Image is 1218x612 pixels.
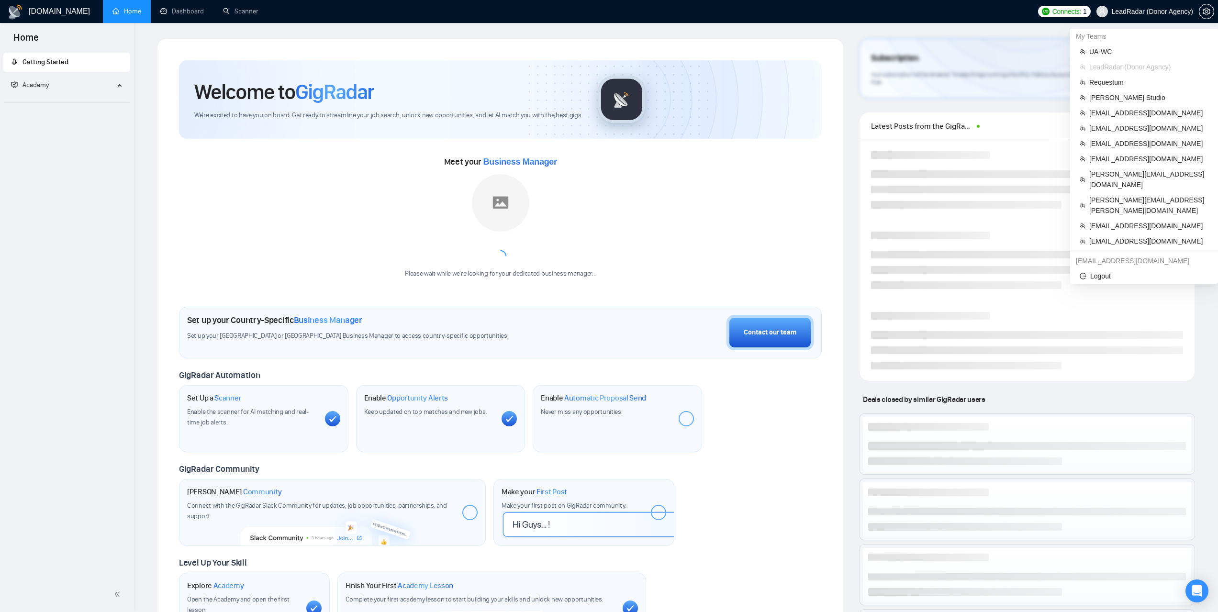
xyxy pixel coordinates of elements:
span: team [1080,79,1085,85]
span: Level Up Your Skill [179,557,246,568]
span: Home [6,31,46,51]
span: team [1080,202,1085,208]
span: Latest Posts from the GigRadar Community [871,120,973,132]
span: Scanner [214,393,241,403]
span: team [1080,110,1085,116]
img: placeholder.png [472,174,529,232]
h1: Explore [187,581,244,590]
span: GigRadar [295,79,374,105]
span: [EMAIL_ADDRESS][DOMAIN_NAME] [1089,221,1208,231]
h1: Enable [364,393,448,403]
li: Getting Started [3,53,130,72]
span: Getting Started [22,58,68,66]
span: fund-projection-screen [11,81,18,88]
span: team [1080,49,1085,55]
img: gigradar-logo.png [598,76,646,123]
span: double-left [114,590,123,599]
div: dima.mirov@gigradar.io [1070,253,1218,268]
span: Enable the scanner for AI matching and real-time job alerts. [187,408,309,426]
li: Academy Homepage [3,99,130,105]
span: Your subscription will be renewed. To keep things running smoothly, make sure your payment method... [871,71,1173,86]
h1: Welcome to [194,79,374,105]
span: Meet your [444,156,557,167]
span: [EMAIL_ADDRESS][DOMAIN_NAME] [1089,123,1208,134]
span: team [1080,238,1085,244]
span: [EMAIL_ADDRESS][DOMAIN_NAME] [1089,154,1208,164]
span: LeadRadar (Donor Agency) [1089,62,1208,72]
span: UA-WC [1089,46,1208,57]
span: Community [243,487,282,497]
h1: Set Up a [187,393,241,403]
span: [PERSON_NAME][EMAIL_ADDRESS][PERSON_NAME][DOMAIN_NAME] [1089,195,1208,216]
h1: Finish Your First [346,581,453,590]
span: team [1080,95,1085,100]
a: homeHome [112,7,141,15]
span: Complete your first academy lesson to start building your skills and unlock new opportunities. [346,595,603,603]
img: slackcommunity-bg.png [241,502,424,546]
span: Logout [1080,271,1208,281]
button: Contact our team [726,315,814,350]
div: Please wait while we're looking for your dedicated business manager... [399,269,602,278]
span: We're excited to have you on board. Get ready to streamline your job search, unlock new opportuni... [194,111,582,120]
span: user [1099,8,1106,15]
span: [PERSON_NAME] Studio [1089,92,1208,103]
div: Open Intercom Messenger [1185,579,1208,602]
div: My Teams [1070,29,1218,44]
h1: Enable [541,393,646,403]
span: Connects: [1052,6,1081,17]
a: setting [1199,8,1214,15]
span: [EMAIL_ADDRESS][DOMAIN_NAME] [1089,108,1208,118]
h1: Make your [502,487,567,497]
span: Set up your [GEOGRAPHIC_DATA] or [GEOGRAPHIC_DATA] Business Manager to access country-specific op... [187,332,563,341]
span: team [1080,141,1085,146]
span: team [1080,64,1085,70]
span: team [1080,125,1085,131]
span: Requestum [1089,77,1208,88]
span: Never miss any opportunities. [541,408,622,416]
button: setting [1199,4,1214,19]
span: [EMAIL_ADDRESS][DOMAIN_NAME] [1089,236,1208,246]
span: Business Manager [294,315,362,325]
span: Academy [11,81,49,89]
span: rocket [11,58,18,65]
span: GigRadar Community [179,464,259,474]
h1: [PERSON_NAME] [187,487,282,497]
span: team [1080,223,1085,229]
span: [PERSON_NAME][EMAIL_ADDRESS][DOMAIN_NAME] [1089,169,1208,190]
span: Academy Lesson [398,581,453,590]
span: GigRadar Automation [179,370,260,380]
span: Subscription [871,50,918,67]
span: Academy [22,81,49,89]
span: First Post [536,487,567,497]
span: Business Manager [483,157,557,167]
span: Academy [213,581,244,590]
span: Deals closed by similar GigRadar users [859,391,989,408]
a: searchScanner [223,7,258,15]
span: team [1080,156,1085,162]
span: logout [1080,273,1086,279]
div: Contact our team [744,327,796,338]
span: [EMAIL_ADDRESS][DOMAIN_NAME] [1089,138,1208,149]
span: Opportunity Alerts [387,393,448,403]
span: team [1080,177,1085,182]
span: Automatic Proposal Send [564,393,646,403]
span: Connect with the GigRadar Slack Community for updates, job opportunities, partnerships, and support. [187,501,447,520]
span: Keep updated on top matches and new jobs. [364,408,487,416]
h1: Set up your Country-Specific [187,315,362,325]
span: 1 [1083,6,1087,17]
img: logo [8,4,23,20]
img: upwork-logo.png [1042,8,1050,15]
span: Make your first post on GigRadar community. [502,501,626,510]
a: dashboardDashboard [160,7,204,15]
span: loading [495,250,506,261]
